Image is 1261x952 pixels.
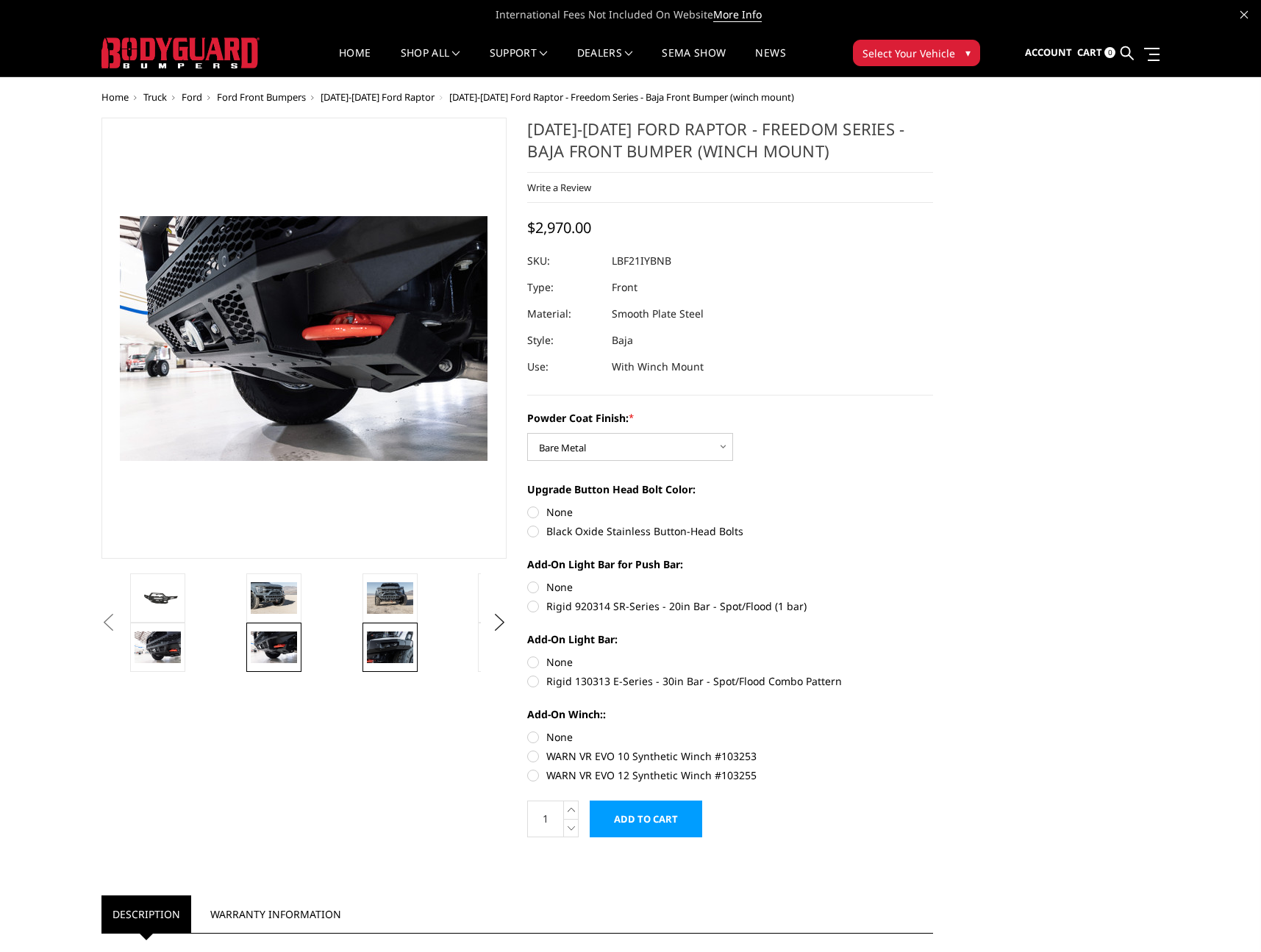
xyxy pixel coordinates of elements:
[527,729,933,745] label: None
[1025,46,1072,59] span: Account
[488,612,510,634] button: Next
[490,48,548,76] a: Support
[251,582,297,613] img: 2021-2025 Ford Raptor - Freedom Series - Baja Front Bumper (winch mount)
[713,7,762,22] a: More Info
[612,274,637,301] dd: Front
[965,45,971,60] span: ▾
[101,895,191,933] a: Description
[853,40,980,66] button: Select Your Vehicle
[527,523,933,539] label: Black Oxide Stainless Button-Head Bolts
[527,354,601,380] dt: Use:
[527,504,933,520] label: None
[1104,47,1115,58] span: 0
[321,90,435,104] a: [DATE]-[DATE] Ford Raptor
[98,612,120,634] button: Previous
[101,37,260,68] img: BODYGUARD BUMPERS
[662,48,726,76] a: SEMA Show
[527,631,933,647] label: Add-On Light Bar:
[251,631,297,662] img: 2021-2025 Ford Raptor - Freedom Series - Baja Front Bumper (winch mount)
[527,654,933,670] label: None
[527,598,933,614] label: Rigid 920314 SR-Series - 20in Bar - Spot/Flood (1 bar)
[1077,46,1102,59] span: Cart
[135,587,181,609] img: 2021-2025 Ford Raptor - Freedom Series - Baja Front Bumper (winch mount)
[527,118,933,173] h1: [DATE]-[DATE] Ford Raptor - Freedom Series - Baja Front Bumper (winch mount)
[862,46,955,61] span: Select Your Vehicle
[527,327,601,354] dt: Style:
[612,354,704,380] dd: With Winch Mount
[182,90,202,104] a: Ford
[612,301,704,327] dd: Smooth Plate Steel
[101,118,507,559] a: 2021-2025 Ford Raptor - Freedom Series - Baja Front Bumper (winch mount)
[135,631,181,662] img: 2021-2025 Ford Raptor - Freedom Series - Baja Front Bumper (winch mount)
[527,181,591,194] a: Write a Review
[217,90,306,104] a: Ford Front Bumpers
[101,90,129,104] a: Home
[401,48,460,76] a: shop all
[527,579,933,595] label: None
[527,274,601,301] dt: Type:
[527,556,933,572] label: Add-On Light Bar for Push Bar:
[527,410,933,426] label: Powder Coat Finish:
[527,482,933,497] label: Upgrade Button Head Bolt Color:
[612,248,671,274] dd: LBF21IYBNB
[527,248,601,274] dt: SKU:
[527,301,601,327] dt: Material:
[527,218,591,237] span: $2,970.00
[577,48,633,76] a: Dealers
[527,767,933,783] label: WARN VR EVO 12 Synthetic Winch #103255
[199,895,352,933] a: Warranty Information
[367,582,413,613] img: 2021-2025 Ford Raptor - Freedom Series - Baja Front Bumper (winch mount)
[755,48,785,76] a: News
[527,748,933,764] label: WARN VR EVO 10 Synthetic Winch #103253
[339,48,371,76] a: Home
[1187,881,1261,952] iframe: Chat Widget
[612,327,633,354] dd: Baja
[1025,33,1072,73] a: Account
[1077,33,1115,73] a: Cart 0
[527,673,933,689] label: Rigid 130313 E-Series - 30in Bar - Spot/Flood Combo Pattern
[449,90,794,104] span: [DATE]-[DATE] Ford Raptor - Freedom Series - Baja Front Bumper (winch mount)
[143,90,167,104] a: Truck
[527,706,933,722] label: Add-On Winch::
[590,801,702,837] input: Add to Cart
[367,631,413,662] img: 2021-2025 Ford Raptor - Freedom Series - Baja Front Bumper (winch mount)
